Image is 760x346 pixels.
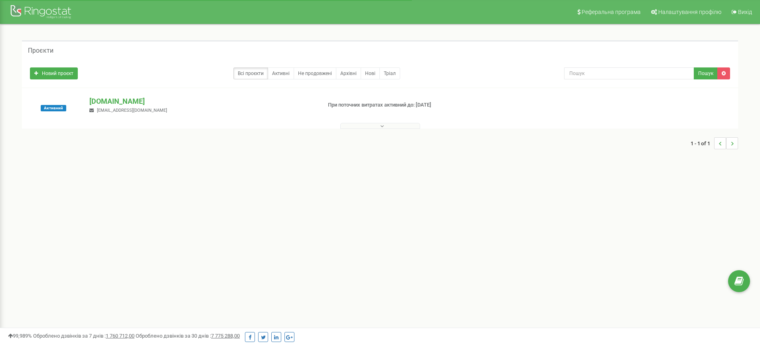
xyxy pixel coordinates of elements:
[564,67,694,79] input: Пошук
[33,333,134,339] span: Оброблено дзвінків за 7 днів :
[658,9,721,15] span: Налаштування профілю
[691,129,738,157] nav: ...
[268,67,294,79] a: Активні
[379,67,400,79] a: Тріал
[691,137,714,149] span: 1 - 1 of 1
[106,333,134,339] u: 1 760 712,00
[294,67,336,79] a: Не продовжені
[97,108,167,113] span: [EMAIL_ADDRESS][DOMAIN_NAME]
[8,333,32,339] span: 99,989%
[361,67,380,79] a: Нові
[738,9,752,15] span: Вихід
[582,9,641,15] span: Реферальна програма
[233,67,268,79] a: Всі проєкти
[41,105,66,111] span: Активний
[136,333,240,339] span: Оброблено дзвінків за 30 днів :
[89,96,315,107] p: [DOMAIN_NAME]
[336,67,361,79] a: Архівні
[694,67,718,79] button: Пошук
[328,101,494,109] p: При поточних витратах активний до: [DATE]
[211,333,240,339] u: 7 775 288,00
[28,47,53,54] h5: Проєкти
[30,67,78,79] a: Новий проєкт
